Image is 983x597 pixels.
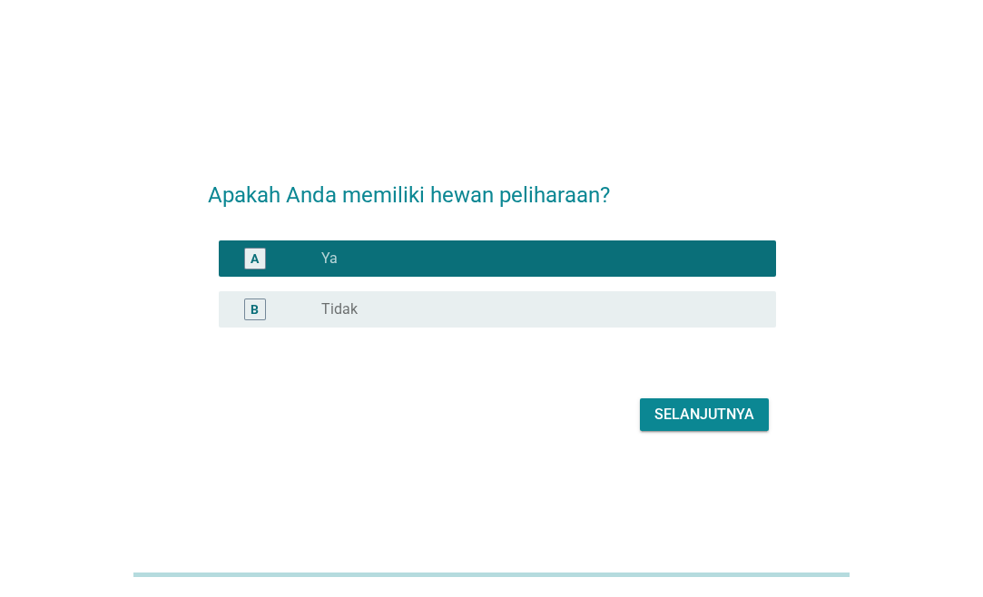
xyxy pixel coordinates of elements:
[321,250,338,268] label: Ya
[640,398,769,431] button: Selanjutnya
[321,300,358,318] label: Tidak
[208,161,776,211] h2: Apakah Anda memiliki hewan peliharaan?
[654,404,754,426] div: Selanjutnya
[251,250,259,269] div: A
[251,300,259,319] div: B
